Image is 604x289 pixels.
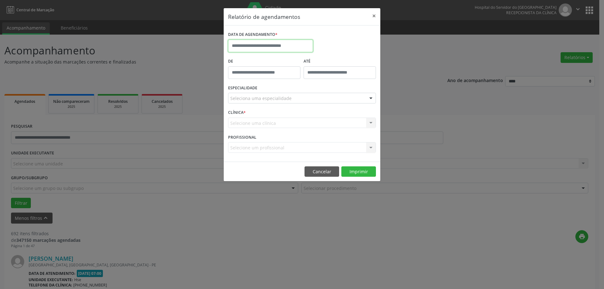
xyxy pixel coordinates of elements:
[228,132,256,142] label: PROFISSIONAL
[304,57,376,66] label: ATÉ
[228,83,257,93] label: ESPECIALIDADE
[228,108,246,118] label: CLÍNICA
[341,166,376,177] button: Imprimir
[305,166,339,177] button: Cancelar
[230,95,292,102] span: Seleciona uma especialidade
[228,13,300,21] h5: Relatório de agendamentos
[228,57,300,66] label: De
[368,8,380,24] button: Close
[228,30,277,40] label: DATA DE AGENDAMENTO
